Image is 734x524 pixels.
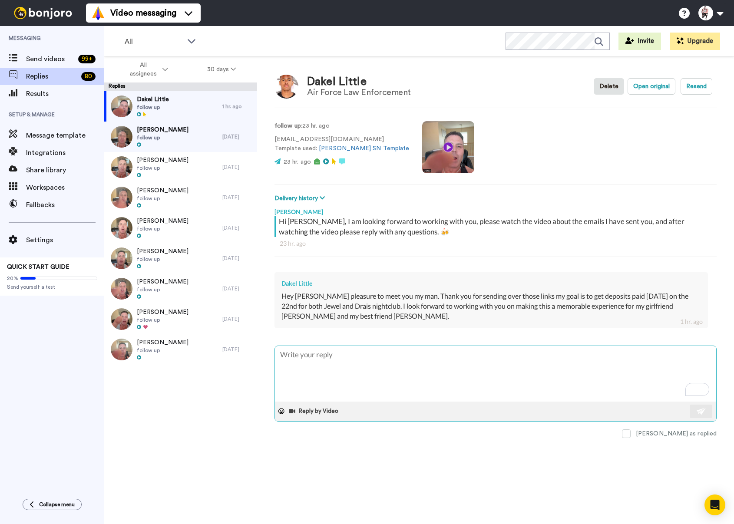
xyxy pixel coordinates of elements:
[628,78,675,95] button: Open original
[111,308,132,330] img: 8122acd2-78c3-431f-97d1-3edea5a0cad9-thumb.jpg
[111,156,132,178] img: 15de0ef3-e6b3-44ab-962f-24c3b1130b20-thumb.jpg
[274,135,409,153] p: [EMAIL_ADDRESS][DOMAIN_NAME] Template used:
[104,213,257,243] a: [PERSON_NAME]follow up[DATE]
[26,71,78,82] span: Replies
[106,57,188,82] button: All assignees
[222,224,253,231] div: [DATE]
[222,255,253,262] div: [DATE]
[39,501,75,508] span: Collapse menu
[26,130,104,141] span: Message template
[137,195,188,202] span: follow up
[274,194,327,203] button: Delivery history
[26,89,104,99] span: Results
[104,304,257,334] a: [PERSON_NAME]follow up[DATE]
[636,429,717,438] div: [PERSON_NAME] as replied
[104,152,257,182] a: [PERSON_NAME]follow up[DATE]
[104,274,257,304] a: [PERSON_NAME]follow up[DATE]
[137,225,188,232] span: follow up
[137,316,188,323] span: follow up
[137,125,188,134] span: [PERSON_NAME]
[307,76,411,88] div: Dakel Little
[26,54,75,64] span: Send videos
[274,122,409,131] p: : 23 hr. ago
[104,334,257,365] a: [PERSON_NAME]follow up[DATE]
[26,148,104,158] span: Integrations
[26,165,104,175] span: Share library
[274,123,301,129] strong: follow up
[137,256,188,263] span: follow up
[284,159,311,165] span: 23 hr. ago
[704,494,725,515] div: Open Intercom Messenger
[111,278,132,300] img: da658e25-cc32-4ec5-bf56-2c72ff7e1705-thumb.jpg
[618,33,661,50] button: Invite
[222,346,253,353] div: [DATE]
[7,283,97,290] span: Send yourself a test
[137,186,188,195] span: [PERSON_NAME]
[222,103,253,110] div: 1 hr. ago
[137,286,188,293] span: follow up
[137,338,188,347] span: [PERSON_NAME]
[137,104,169,111] span: follow up
[594,78,624,95] button: Delete
[26,235,104,245] span: Settings
[125,36,183,47] span: All
[280,239,711,248] div: 23 hr. ago
[222,316,253,323] div: [DATE]
[111,96,132,117] img: 13134ddb-f989-4b51-84a6-101a92da0122-thumb.jpg
[104,182,257,213] a: [PERSON_NAME]follow up[DATE]
[222,285,253,292] div: [DATE]
[307,88,411,97] div: Air Force Law Enforcement
[222,194,253,201] div: [DATE]
[111,187,132,208] img: de4374e0-b8f0-43a9-807a-ba960f970633-thumb.jpg
[111,217,132,239] img: 909a9cd7-e3e5-4058-b572-9d4c4cd9cbdc-thumb.jpg
[137,347,188,354] span: follow up
[10,7,76,19] img: bj-logo-header-white.svg
[137,165,188,171] span: follow up
[104,243,257,274] a: [PERSON_NAME]follow up[DATE]
[111,339,132,360] img: d890f238-ab91-4d53-9a6e-33af984f619d-thumb.jpg
[288,405,341,418] button: Reply by Video
[281,291,701,321] div: Hey [PERSON_NAME] pleasure to meet you my man. Thank you for sending over those links my goal is ...
[7,264,69,270] span: QUICK START GUIDE
[23,499,82,510] button: Collapse menu
[78,55,96,63] div: 99 +
[137,308,188,316] span: [PERSON_NAME]
[104,122,257,152] a: [PERSON_NAME]follow up[DATE]
[681,78,712,95] button: Resend
[279,216,714,237] div: Hi [PERSON_NAME], I am looking forward to working with you, please watch the video about the emai...
[104,91,257,122] a: Dakel Littlefollow up1 hr. ago
[137,277,188,286] span: [PERSON_NAME]
[137,156,188,165] span: [PERSON_NAME]
[680,317,703,326] div: 1 hr. ago
[126,61,161,78] span: All assignees
[222,164,253,171] div: [DATE]
[81,72,96,81] div: 80
[26,182,104,193] span: Workspaces
[91,6,105,20] img: vm-color.svg
[670,33,720,50] button: Upgrade
[281,279,701,288] div: Dakel Little
[275,346,716,402] textarea: To enrich screen reader interactions, please activate Accessibility in Grammarly extension settings
[26,200,104,210] span: Fallbacks
[111,247,132,269] img: 0ff9b4e9-0642-428d-8892-cb4df1ea13ea-thumb.jpg
[274,75,298,99] img: Image of Dakel Little
[697,408,706,415] img: send-white.svg
[7,275,18,282] span: 20%
[319,145,409,152] a: [PERSON_NAME] SN Template
[137,217,188,225] span: [PERSON_NAME]
[274,203,717,216] div: [PERSON_NAME]
[137,247,188,256] span: [PERSON_NAME]
[110,7,176,19] span: Video messaging
[188,62,256,77] button: 30 days
[104,82,257,91] div: Replies
[111,126,132,148] img: 2cbf572a-e4e7-4fb9-ba37-44aa284b3b2c-thumb.jpg
[137,95,169,104] span: Dakel Little
[222,133,253,140] div: [DATE]
[137,134,188,141] span: follow up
